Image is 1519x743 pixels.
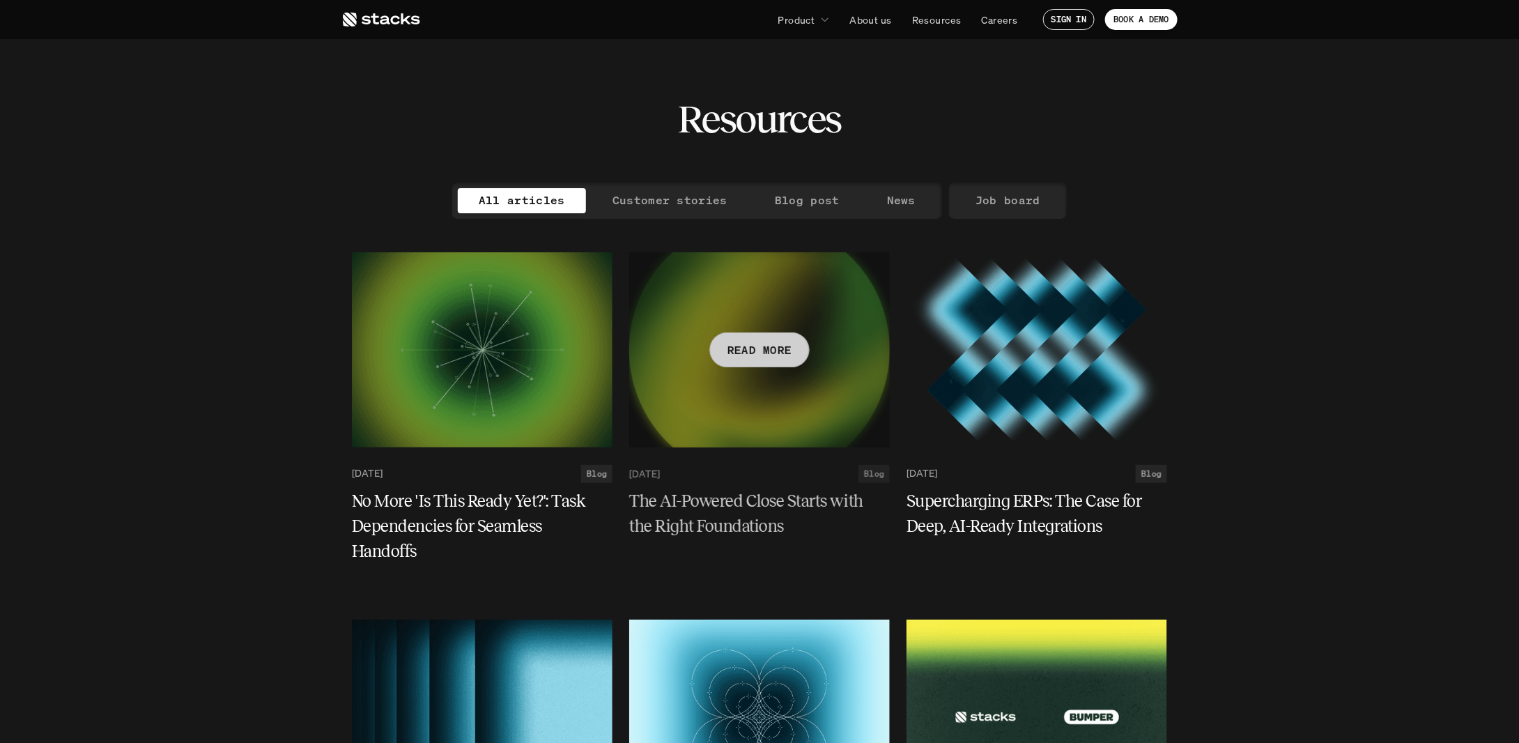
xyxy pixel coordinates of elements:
[1043,9,1095,30] a: SIGN IN
[907,489,1167,539] a: Supercharging ERPs: The Case for Deep, AI-Ready Integrations
[1051,15,1087,24] p: SIGN IN
[907,468,937,480] p: [DATE]
[612,190,727,210] p: Customer stories
[727,339,792,360] p: READ MORE
[587,469,607,479] h2: Blog
[1105,9,1178,30] a: BOOK A DEMO
[629,465,890,483] a: [DATE]Blog
[479,190,565,210] p: All articles
[976,190,1040,210] p: Job board
[678,98,842,141] h2: Resources
[955,188,1061,213] a: Job board
[352,468,383,480] p: [DATE]
[629,489,890,539] a: The AI-Powered Close Starts with the Right Foundations
[1113,15,1169,24] p: BOOK A DEMO
[842,7,900,32] a: About us
[973,7,1026,32] a: Careers
[352,489,596,564] h5: No More 'Is This Ready Yet?': Task Dependencies for Seamless Handoffs
[629,252,890,447] a: READ MORE
[907,465,1167,483] a: [DATE]Blog
[592,188,748,213] a: Customer stories
[209,63,269,74] a: Privacy Policy
[775,190,840,210] p: Blog post
[866,188,936,213] a: News
[458,188,586,213] a: All articles
[982,13,1018,27] p: Careers
[352,465,612,483] a: [DATE]Blog
[352,489,612,564] a: No More 'Is This Ready Yet?': Task Dependencies for Seamless Handoffs
[904,7,970,32] a: Resources
[754,188,861,213] a: Blog post
[629,489,873,539] h5: The AI-Powered Close Starts with the Right Foundations
[907,489,1150,539] h5: Supercharging ERPs: The Case for Deep, AI-Ready Integrations
[864,469,884,479] h2: Blog
[912,13,962,27] p: Resources
[778,13,815,27] p: Product
[850,13,892,27] p: About us
[887,190,916,210] p: News
[1141,469,1162,479] h2: Blog
[629,468,660,480] p: [DATE]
